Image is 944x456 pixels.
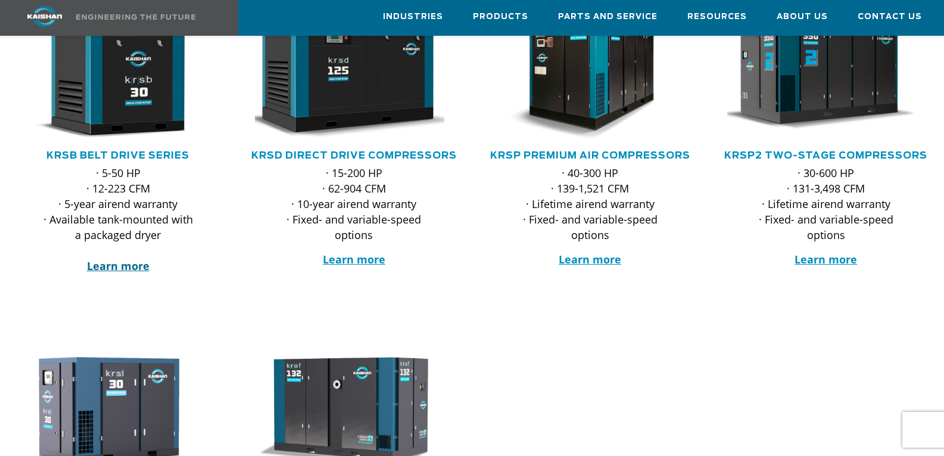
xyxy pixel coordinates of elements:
[724,151,927,160] a: KRSP2 Two-Stage Compressors
[323,252,385,266] a: Learn more
[515,165,665,243] p: · 40-300 HP · 139-1,521 CFM · Lifetime airend warranty · Fixed- and variable-speed options
[251,151,457,160] a: KRSD Direct Drive Compressors
[43,165,193,274] p: · 5-50 HP · 12-223 CFM · 5-year airend warranty · Available tank-mounted with a packaged dryer
[751,165,901,243] p: · 30-600 HP · 131-3,498 CFM · Lifetime airend warranty · Fixed- and variable-speed options
[473,1,528,33] a: Products
[687,10,747,24] span: Resources
[558,10,658,24] span: Parts and Service
[10,7,208,140] img: krsb30
[718,7,917,140] img: krsp350
[383,10,443,24] span: Industries
[46,151,189,160] a: KRSB Belt Drive Series
[559,252,621,266] a: Learn more
[777,10,828,24] span: About Us
[858,1,922,33] a: Contact Us
[76,14,195,20] img: Engineering the future
[490,151,690,160] a: KRSP Premium Air Compressors
[558,1,658,33] a: Parts and Service
[795,252,857,266] a: Learn more
[727,7,925,140] div: krsp350
[482,7,681,140] img: krsp150
[473,10,528,24] span: Products
[383,1,443,33] a: Industries
[858,10,922,24] span: Contact Us
[246,7,444,140] img: krsd125
[687,1,747,33] a: Resources
[19,7,217,140] div: krsb30
[279,165,429,243] p: · 15-200 HP · 62-904 CFM · 10-year airend warranty · Fixed- and variable-speed options
[87,259,149,273] a: Learn more
[777,1,828,33] a: About Us
[491,7,689,140] div: krsp150
[255,7,453,140] div: krsd125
